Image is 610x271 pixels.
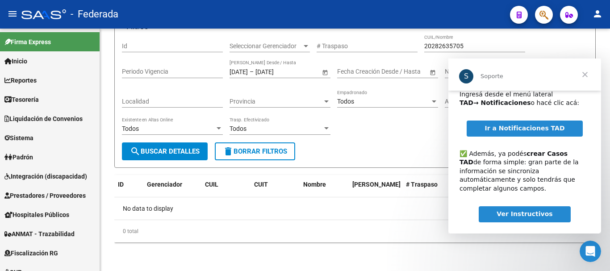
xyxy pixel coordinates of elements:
span: ID [118,181,124,188]
span: CUIL [205,181,218,188]
button: Borrar Filtros [215,142,295,160]
span: Gerenciador [147,181,182,188]
datatable-header-cell: # Traspaso [402,175,451,204]
span: Nombre [303,181,326,188]
span: Sistema [4,133,33,143]
span: # Traspaso [406,181,438,188]
button: Buscar Detalles [122,142,208,160]
button: Open calendar [428,67,437,77]
span: Buscar Detalles [130,147,200,155]
span: Tesorería [4,95,39,104]
span: [PERSON_NAME] [352,181,401,188]
span: Fiscalización RG [4,248,58,258]
iframe: Intercom live chat [580,241,601,262]
span: – [250,68,254,75]
span: Archivo CSV CUIL [445,98,493,105]
input: Fecha fin [377,68,421,75]
span: Todos [337,98,354,105]
span: Provincia [230,98,322,105]
span: Integración (discapacidad) [4,171,87,181]
span: Inicio [4,56,27,66]
mat-icon: search [130,146,141,157]
span: Hospitales Públicos [4,210,69,220]
span: Borrar Filtros [223,147,287,155]
mat-icon: person [592,8,603,19]
datatable-header-cell: CUIL [201,175,251,204]
span: ANMAT - Trazabilidad [4,229,75,239]
span: Padrón [4,152,33,162]
span: Todos [122,125,139,132]
button: Open calendar [320,67,330,77]
span: Firma Express [4,37,51,47]
mat-icon: delete [223,146,234,157]
input: Fecha fin [255,68,299,75]
iframe: Intercom live chat mensaje [448,58,601,233]
span: - Federada [71,4,118,24]
datatable-header-cell: CUIT [251,175,300,204]
div: ​ [11,168,142,185]
span: Liquidación de Convenios [4,114,83,124]
input: Fecha inicio [337,68,370,75]
span: CUIT [254,181,268,188]
span: Todos [230,125,247,132]
mat-icon: menu [7,8,18,19]
datatable-header-cell: Fecha Traspaso [349,175,402,204]
div: No data to display [114,197,596,220]
span: Reportes [4,75,37,85]
span: Prestadores / Proveedores [4,191,86,200]
input: Fecha inicio [230,68,248,75]
span: Seleccionar Gerenciador [230,42,302,50]
datatable-header-cell: ID [114,175,143,204]
datatable-header-cell: Nombre [300,175,349,204]
datatable-header-cell: Gerenciador [143,175,201,204]
div: 0 total [114,220,596,242]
